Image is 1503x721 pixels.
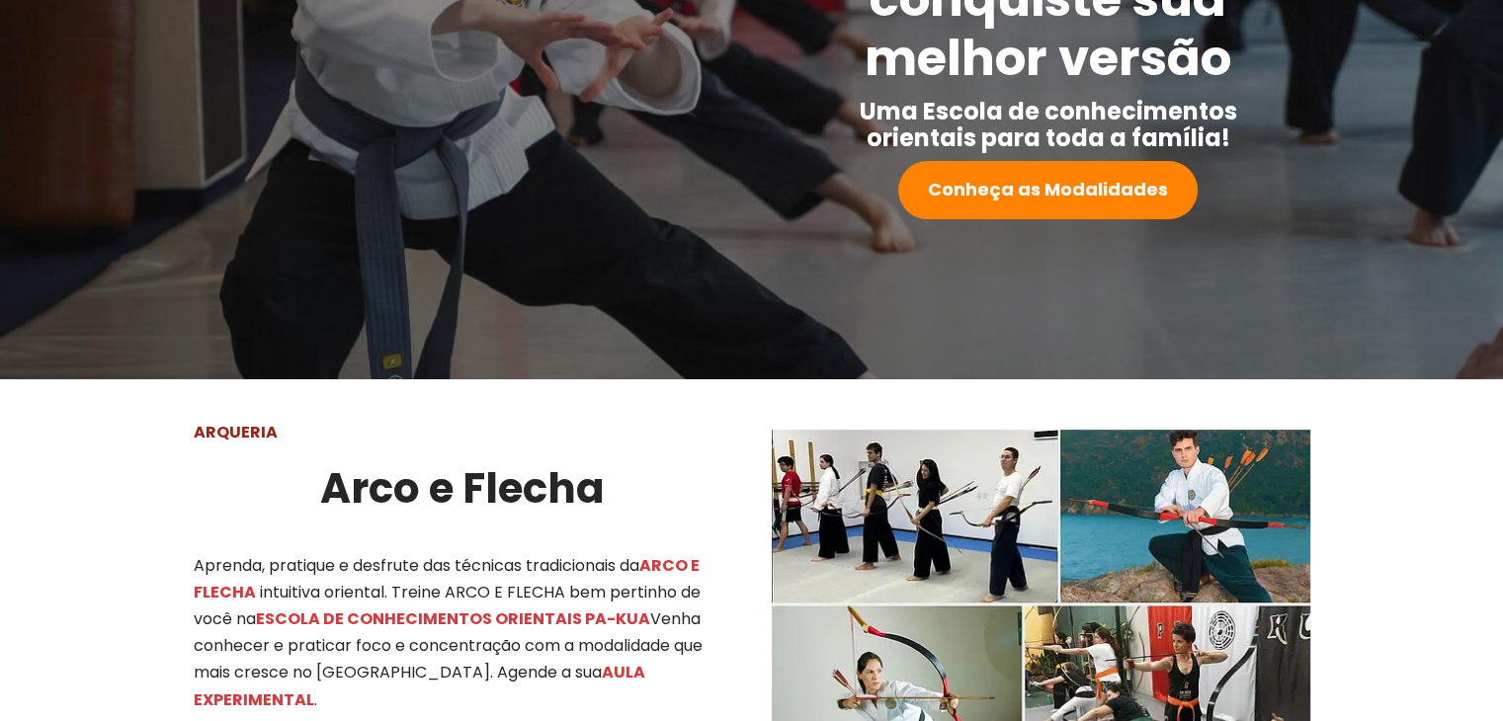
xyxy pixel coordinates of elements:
[194,552,732,713] p: Aprenda, pratique e desfrute das técnicas tradicionais da intuitiva oriental. Treine ARCO E FLECH...
[859,95,1236,154] strong: Uma Escola de conhecimentos orientais para toda a família!
[898,161,1198,219] a: Conheça as Modalidades
[256,607,650,630] mark: ESCOLA DE CONHECIMENTOS ORIENTAIS PA-KUA
[194,554,700,603] mark: ARCO E FLECHA
[320,459,605,518] strong: Arco e Flecha
[194,661,645,710] mark: AULA EXPERIMENTAL
[928,177,1168,201] strong: Conheça as Modalidades
[194,421,278,443] strong: ARQUERIA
